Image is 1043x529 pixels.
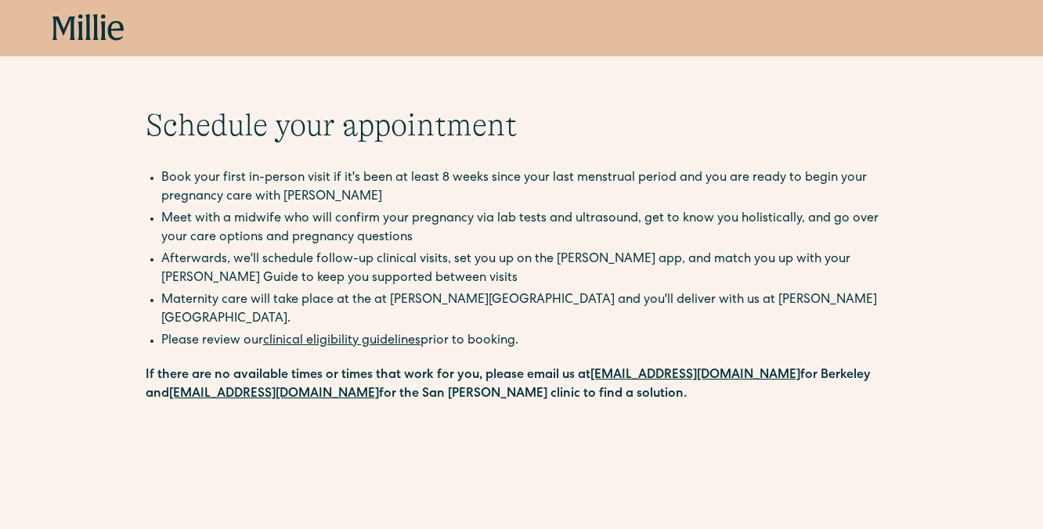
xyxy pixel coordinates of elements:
[146,369,590,382] strong: If there are no available times or times that work for you, please email us at
[379,388,687,401] strong: for the San [PERSON_NAME] clinic to find a solution.
[161,210,897,247] li: Meet with a midwife who will confirm your pregnancy via lab tests and ultrasound, get to know you...
[161,250,897,288] li: Afterwards, we'll schedule follow-up clinical visits, set you up on the [PERSON_NAME] app, and ma...
[146,106,897,144] h1: Schedule your appointment
[169,388,379,401] a: [EMAIL_ADDRESS][DOMAIN_NAME]
[161,169,897,207] li: Book your first in-person visit if it's been at least 8 weeks since your last menstrual period an...
[161,291,897,329] li: Maternity care will take place at the at [PERSON_NAME][GEOGRAPHIC_DATA] and you'll deliver with u...
[590,369,800,382] a: [EMAIL_ADDRESS][DOMAIN_NAME]
[161,332,897,351] li: Please review our prior to booking.
[263,335,420,347] a: clinical eligibility guidelines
